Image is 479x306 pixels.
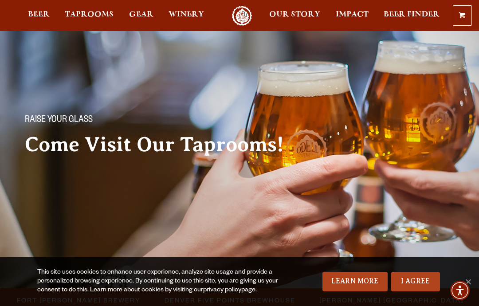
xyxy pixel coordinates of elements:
span: Raise your glass [25,115,93,126]
div: This site uses cookies to enhance user experience, analyze site usage and provide a personalized ... [37,268,298,295]
h2: Come Visit Our Taprooms! [25,133,302,156]
a: Impact [330,6,374,26]
div: Accessibility Menu [450,281,470,300]
span: Gear [129,11,153,18]
a: Our Story [263,6,326,26]
span: Our Story [269,11,320,18]
a: Taprooms [59,6,119,26]
a: Winery [163,6,210,26]
span: Beer Finder [384,11,440,18]
span: Taprooms [65,11,114,18]
a: Odell Home [225,6,259,26]
a: Gear [123,6,159,26]
a: Learn More [322,272,388,291]
span: Winery [169,11,204,18]
a: Beer Finder [378,6,445,26]
span: Impact [336,11,369,18]
a: Beer [22,6,55,26]
a: I Agree [391,272,440,291]
span: Beer [28,11,50,18]
a: privacy policy [203,287,241,294]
